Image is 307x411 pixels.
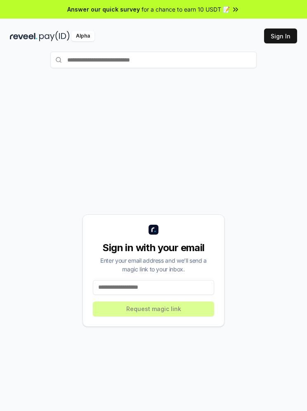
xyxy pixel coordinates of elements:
div: Sign in with your email [93,241,214,254]
div: Alpha [71,31,94,41]
div: Enter your email address and we’ll send a magic link to your inbox. [93,256,214,273]
img: reveel_dark [10,31,38,41]
span: for a chance to earn 10 USDT 📝 [142,5,230,14]
span: Answer our quick survey [67,5,140,14]
img: pay_id [39,31,70,41]
button: Sign In [264,29,297,43]
img: logo_small [149,225,158,235]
